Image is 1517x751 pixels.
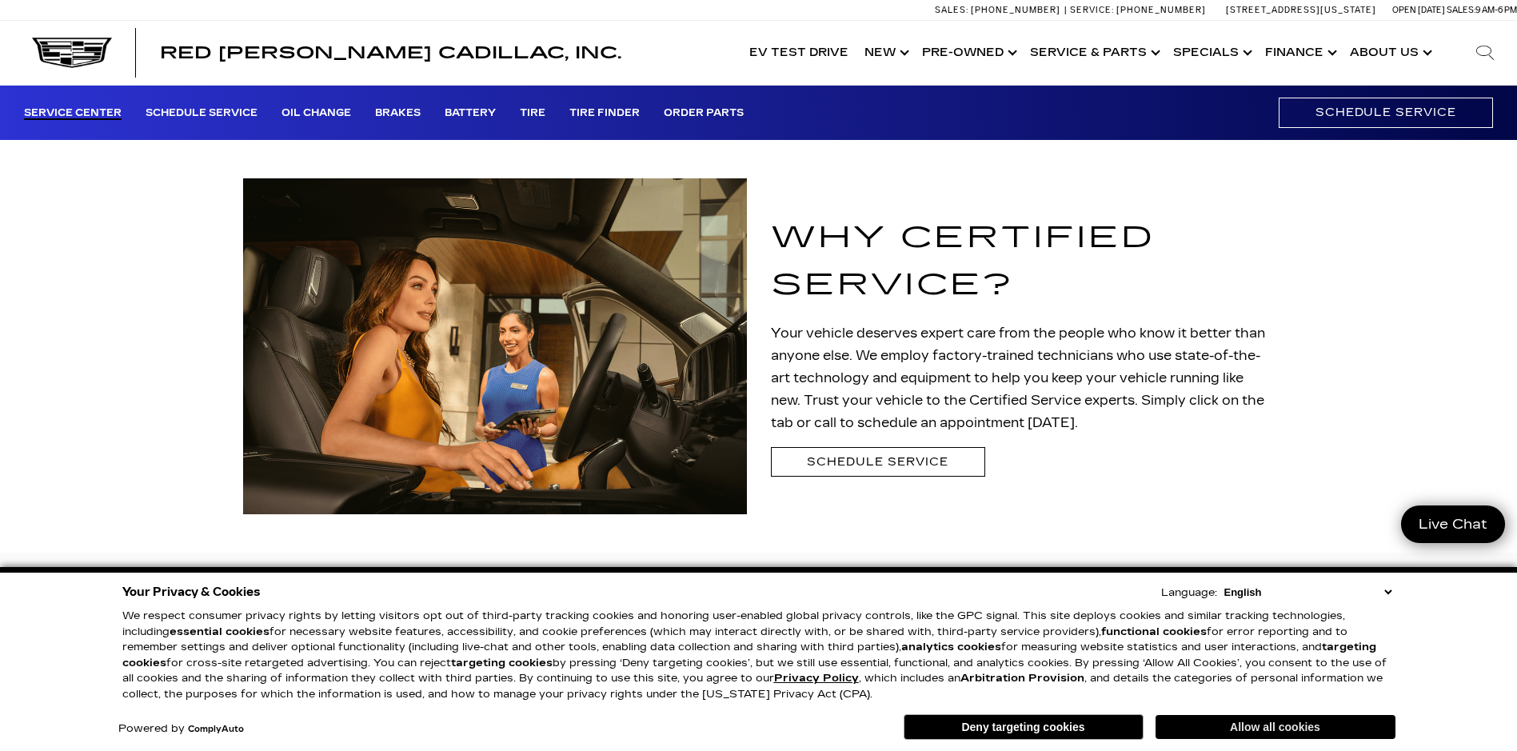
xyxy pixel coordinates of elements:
[771,214,1275,310] h1: Why Certified Service?
[960,672,1084,685] strong: Arbitration Provision
[1156,715,1395,739] button: Allow all cookies
[1401,505,1505,543] a: Live Chat
[1220,585,1395,600] select: Language Select
[741,21,856,85] a: EV Test Drive
[445,107,496,120] a: Battery
[1161,588,1217,598] div: Language:
[1064,6,1210,14] a: Service: [PHONE_NUMBER]
[935,5,968,15] span: Sales:
[771,322,1275,434] p: Your vehicle deserves expert care from the people who know it better than anyone else. We employ ...
[1116,5,1206,15] span: [PHONE_NUMBER]
[160,43,621,62] span: Red [PERSON_NAME] Cadillac, Inc.
[774,672,859,685] u: Privacy Policy
[281,107,351,120] a: Oil Change
[118,724,244,734] div: Powered by
[901,641,1001,653] strong: analytics cookies
[32,38,112,68] img: Cadillac Dark Logo with Cadillac White Text
[935,6,1064,14] a: Sales: [PHONE_NUMBER]
[1226,5,1376,15] a: [STREET_ADDRESS][US_STATE]
[188,725,244,734] a: ComplyAuto
[451,657,553,669] strong: targeting cookies
[122,609,1395,702] p: We respect consumer privacy rights by letting visitors opt out of third-party tracking cookies an...
[1411,515,1495,533] span: Live Chat
[1342,21,1437,85] a: About Us
[1392,5,1445,15] span: Open [DATE]
[170,625,269,638] strong: essential cookies
[24,107,122,120] a: Service Center
[1279,98,1493,127] a: Schedule Service
[146,107,257,120] a: Schedule Service
[1447,5,1475,15] span: Sales:
[664,107,744,120] a: Order Parts
[1453,21,1517,85] div: Search
[1101,625,1207,638] strong: functional cookies
[520,107,545,120] a: Tire
[971,5,1060,15] span: [PHONE_NUMBER]
[1475,5,1517,15] span: 9 AM-6 PM
[375,107,421,120] a: Brakes
[243,178,747,514] img: Service technician talking to a man and showing his ipad
[1022,21,1165,85] a: Service & Parts
[1165,21,1257,85] a: Specials
[122,641,1376,669] strong: targeting cookies
[771,447,985,477] a: Schedule Service
[856,21,914,85] a: New
[569,107,640,120] a: Tire Finder
[914,21,1022,85] a: Pre-Owned
[904,714,1144,740] button: Deny targeting cookies
[122,581,261,603] span: Your Privacy & Cookies
[1070,5,1114,15] span: Service:
[160,45,621,61] a: Red [PERSON_NAME] Cadillac, Inc.
[1257,21,1342,85] a: Finance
